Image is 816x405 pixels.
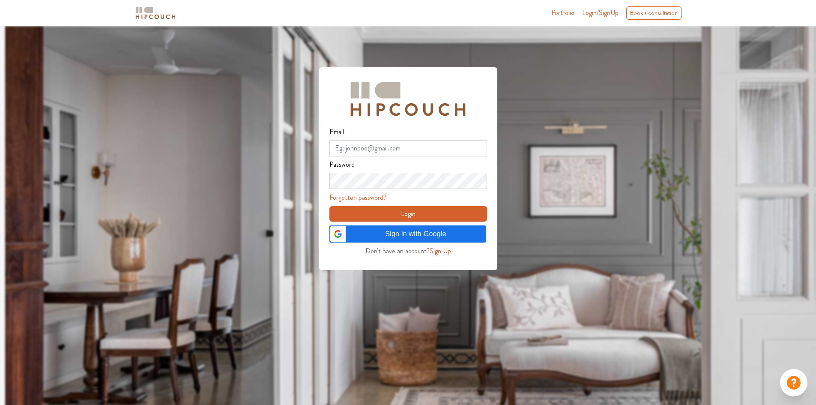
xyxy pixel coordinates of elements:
div: Sign in with Google [329,225,486,243]
span: Sign in with Google [351,229,481,239]
span: Sign Up [430,246,451,256]
a: Forgotten password? [329,192,386,202]
div: Book a consultation [626,6,681,20]
span: logo-horizontal.svg [134,3,177,23]
span: Don't have an account? [365,246,430,256]
img: Hipcouch Logo [346,78,469,120]
input: Eg: johndoe@gmail.com [329,140,487,156]
span: Login/SignUp [582,8,619,18]
img: logo-horizontal.svg [134,6,177,21]
label: Email [329,124,344,140]
label: Password [329,156,355,173]
button: Login [329,206,487,222]
a: Portfolio [551,8,574,18]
